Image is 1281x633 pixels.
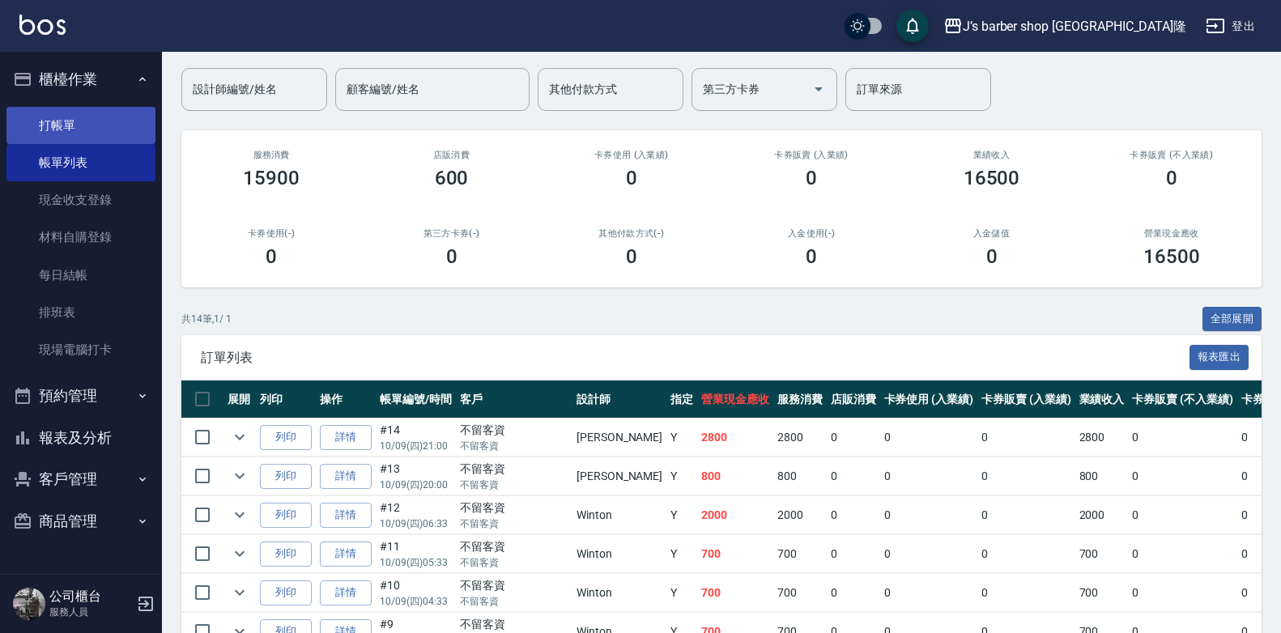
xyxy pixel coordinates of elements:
[963,16,1186,36] div: J’s barber shop [GEOGRAPHIC_DATA]隆
[880,535,978,573] td: 0
[6,331,155,368] a: 現場電腦打卡
[260,580,312,605] button: 列印
[380,516,452,531] p: 10/09 (四) 06:33
[827,535,880,573] td: 0
[1101,150,1242,160] h2: 卡券販賣 (不入業績)
[1075,380,1129,418] th: 業績收入
[460,461,568,478] div: 不留客資
[977,574,1075,612] td: 0
[228,580,252,605] button: expand row
[1128,457,1236,495] td: 0
[880,457,978,495] td: 0
[806,76,832,102] button: Open
[320,542,372,567] a: 詳情
[6,219,155,256] a: 材料自購登錄
[376,574,456,612] td: #10
[460,499,568,516] div: 不留客資
[376,418,456,457] td: #14
[435,167,469,189] h3: 600
[666,380,697,418] th: 指定
[181,312,232,326] p: 共 14 筆, 1 / 1
[827,574,880,612] td: 0
[937,10,1193,43] button: J’s barber shop [GEOGRAPHIC_DATA]隆
[376,496,456,534] td: #12
[316,380,376,418] th: 操作
[773,535,827,573] td: 700
[460,422,568,439] div: 不留客資
[1128,574,1236,612] td: 0
[1128,535,1236,573] td: 0
[6,107,155,144] a: 打帳單
[697,574,773,612] td: 700
[460,516,568,531] p: 不留客資
[6,458,155,500] button: 客戶管理
[460,577,568,594] div: 不留客資
[561,150,702,160] h2: 卡券使用 (入業績)
[19,15,66,35] img: Logo
[320,464,372,489] a: 詳情
[1075,535,1129,573] td: 700
[896,10,929,42] button: save
[880,574,978,612] td: 0
[1166,167,1177,189] h3: 0
[6,257,155,294] a: 每日結帳
[666,535,697,573] td: Y
[977,457,1075,495] td: 0
[460,538,568,555] div: 不留客資
[460,594,568,609] p: 不留客資
[1189,345,1249,370] button: 報表匯出
[320,425,372,450] a: 詳情
[921,150,1062,160] h2: 業績收入
[6,375,155,417] button: 預約管理
[6,181,155,219] a: 現金收支登錄
[456,380,572,418] th: 客戶
[223,380,256,418] th: 展開
[381,228,521,239] h2: 第三方卡券(-)
[773,574,827,612] td: 700
[697,418,773,457] td: 2800
[666,418,697,457] td: Y
[1101,228,1242,239] h2: 營業現金應收
[1199,11,1262,41] button: 登出
[6,417,155,459] button: 報表及分析
[49,605,132,619] p: 服務人員
[380,555,452,570] p: 10/09 (四) 05:33
[266,245,277,268] h3: 0
[880,418,978,457] td: 0
[626,167,637,189] h3: 0
[260,425,312,450] button: 列印
[880,496,978,534] td: 0
[827,457,880,495] td: 0
[380,439,452,453] p: 10/09 (四) 21:00
[827,418,880,457] td: 0
[380,478,452,492] p: 10/09 (四) 20:00
[228,464,252,488] button: expand row
[572,574,666,612] td: Winton
[806,245,817,268] h3: 0
[572,457,666,495] td: [PERSON_NAME]
[1075,574,1129,612] td: 700
[697,535,773,573] td: 700
[6,144,155,181] a: 帳單列表
[260,464,312,489] button: 列印
[376,457,456,495] td: #13
[380,594,452,609] p: 10/09 (四) 04:33
[49,588,132,605] h5: 公司櫃台
[228,425,252,449] button: expand row
[977,535,1075,573] td: 0
[320,503,372,528] a: 詳情
[260,542,312,567] button: 列印
[827,380,880,418] th: 店販消費
[964,167,1020,189] h3: 16500
[460,478,568,492] p: 不留客資
[376,380,456,418] th: 帳單編號/時間
[1075,496,1129,534] td: 2000
[260,503,312,528] button: 列印
[697,496,773,534] td: 2000
[6,294,155,331] a: 排班表
[773,457,827,495] td: 800
[256,380,316,418] th: 列印
[1128,496,1236,534] td: 0
[243,167,300,189] h3: 15900
[13,588,45,620] img: Person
